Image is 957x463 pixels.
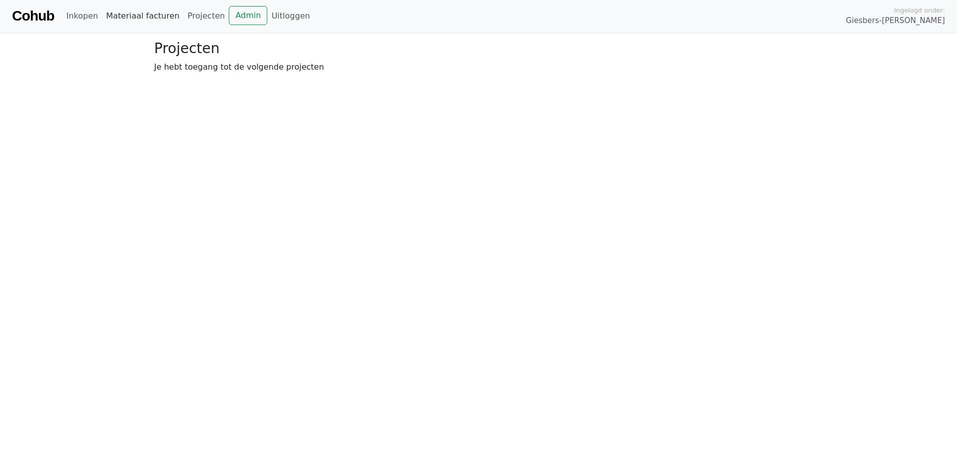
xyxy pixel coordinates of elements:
a: Inkopen [62,6,102,26]
a: Admin [229,6,267,25]
a: Materiaal facturen [102,6,184,26]
span: Ingelogd onder: [894,6,945,15]
a: Uitloggen [267,6,314,26]
span: Giesbers-[PERSON_NAME] [846,15,945,27]
a: Cohub [12,4,54,28]
a: Projecten [184,6,229,26]
h3: Projecten [154,40,803,57]
p: Je hebt toegang tot de volgende projecten [154,61,803,73]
